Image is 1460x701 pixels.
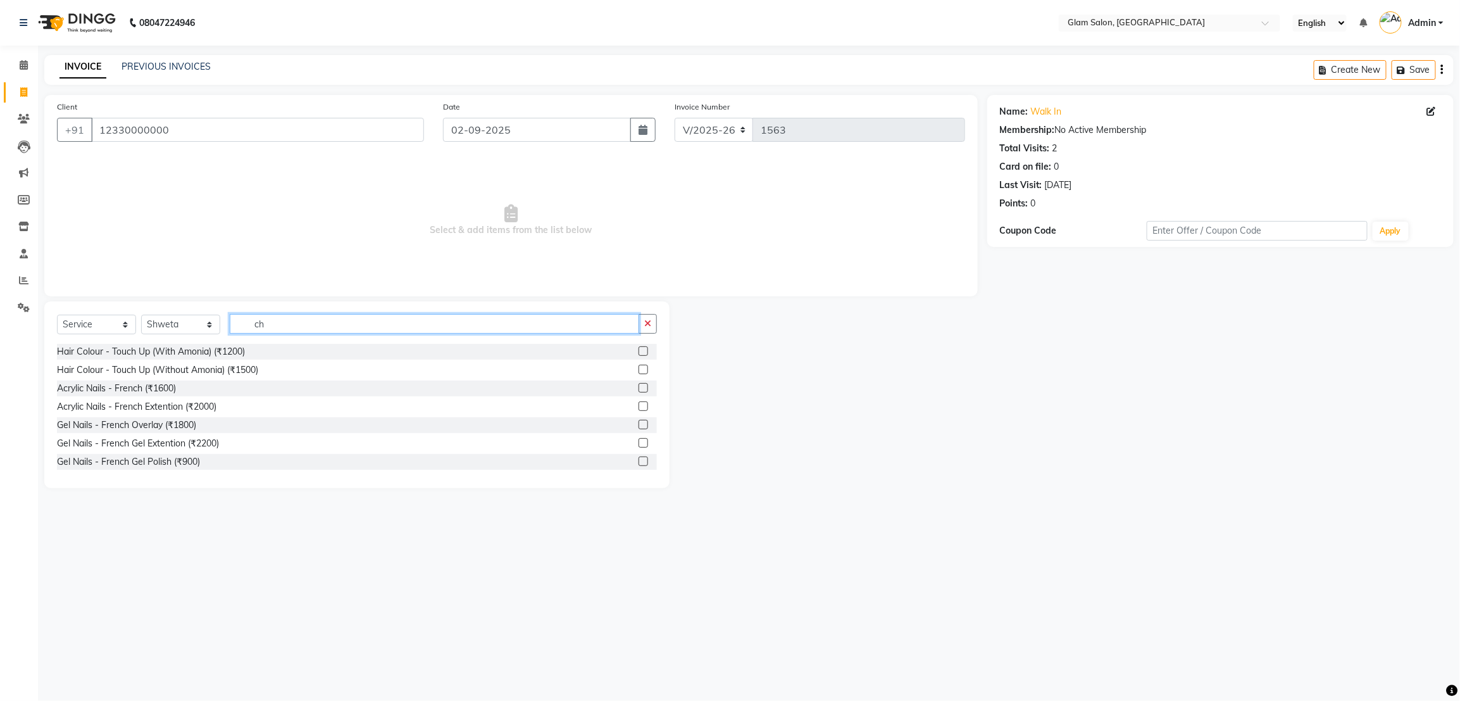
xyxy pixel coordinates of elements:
div: Acrylic Nails - French (₹1600) [57,382,176,395]
button: Save [1392,60,1436,80]
div: Total Visits: [1000,142,1050,155]
div: Hair Colour - Touch Up (Without Amonia) (₹1500) [57,363,258,377]
div: 2 [1052,142,1058,155]
button: Apply [1373,222,1409,241]
label: Client [57,101,77,113]
div: [DATE] [1045,179,1072,192]
img: Admin [1380,11,1402,34]
div: Gel Nails - French Gel Extention (₹2200) [57,437,219,450]
div: Gel Nails - French Gel Polish (₹900) [57,455,200,469]
div: Name: [1000,105,1028,118]
span: Admin [1408,16,1436,30]
img: logo [32,5,119,41]
a: PREVIOUS INVOICES [122,61,211,72]
a: Walk In [1031,105,1062,118]
label: Invoice Number [675,101,730,113]
div: 0 [1054,160,1059,174]
a: INVOICE [59,56,106,79]
div: Hair Colour - Touch Up (With Amonia) (₹1200) [57,345,245,358]
b: 08047224946 [139,5,195,41]
label: Date [443,101,460,113]
input: Search by Name/Mobile/Email/Code [91,118,424,142]
input: Enter Offer / Coupon Code [1147,221,1368,241]
span: Select & add items from the list below [57,157,965,284]
input: Search or Scan [230,314,639,334]
div: No Active Membership [1000,123,1441,137]
button: Create New [1314,60,1387,80]
div: Coupon Code [1000,224,1147,237]
div: Card on file: [1000,160,1052,174]
div: 0 [1031,197,1036,210]
div: Gel Nails - French Overlay (₹1800) [57,419,196,432]
div: Last Visit: [1000,179,1042,192]
div: Acrylic Nails - French Extention (₹2000) [57,400,216,414]
div: Membership: [1000,123,1055,137]
button: +91 [57,118,92,142]
div: Points: [1000,197,1028,210]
